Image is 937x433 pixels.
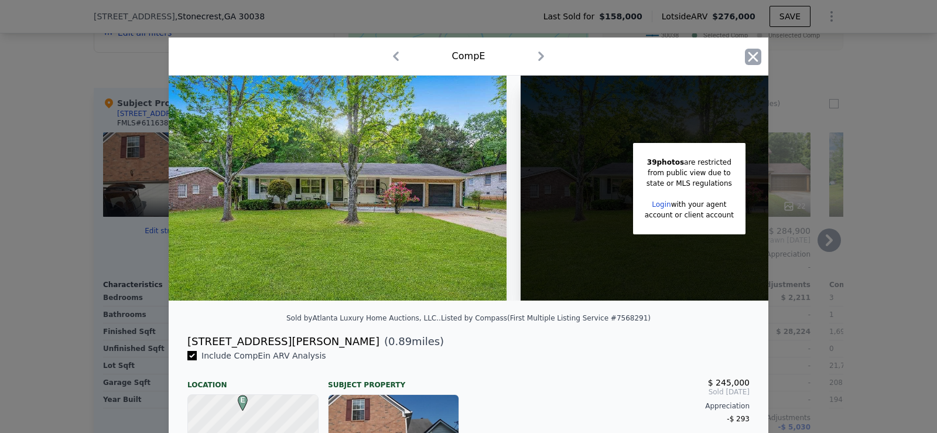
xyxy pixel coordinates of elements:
img: Property Img [169,76,507,301]
div: [STREET_ADDRESS][PERSON_NAME] [187,333,379,350]
div: Subject Property [328,371,459,390]
span: ( miles) [379,333,444,350]
a: Login [652,200,671,209]
div: Location [187,371,319,390]
span: 39 photos [647,158,684,166]
span: with your agent [671,200,727,209]
span: Sold [DATE] [478,387,750,397]
div: Listed by Compass (First Multiple Listing Service #7568291) [441,314,651,322]
div: Appreciation [478,401,750,411]
span: Include Comp E in ARV Analysis [197,351,331,360]
span: 0.89 [388,335,412,347]
div: account or client account [645,210,734,220]
div: state or MLS regulations [645,178,734,189]
div: E [235,395,242,402]
span: E [235,395,251,405]
div: from public view due to [645,168,734,178]
div: Sold by Atlanta Luxury Home Auctions, LLC. . [286,314,441,322]
span: -$ 293 [727,415,750,423]
div: Comp E [452,49,485,63]
span: $ 245,000 [708,378,750,387]
div: are restricted [645,157,734,168]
